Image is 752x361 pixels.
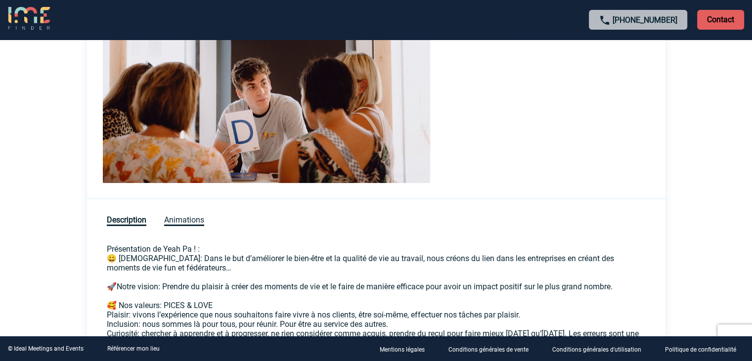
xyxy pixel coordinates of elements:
[107,345,160,352] a: Référencer mon lieu
[8,345,84,352] div: © Ideal Meetings and Events
[372,344,441,354] a: Mentions légales
[599,14,611,26] img: call-24-px.png
[164,215,204,226] span: Animations
[613,15,677,25] a: [PHONE_NUMBER]
[380,346,425,353] p: Mentions légales
[441,344,544,354] a: Conditions générales de vente
[657,344,752,354] a: Politique de confidentialité
[552,346,641,353] p: Conditions générales d'utilisation
[665,346,736,353] p: Politique de confidentialité
[697,10,744,30] p: Contact
[107,215,146,226] span: Description
[544,344,657,354] a: Conditions générales d'utilisation
[448,346,529,353] p: Conditions générales de vente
